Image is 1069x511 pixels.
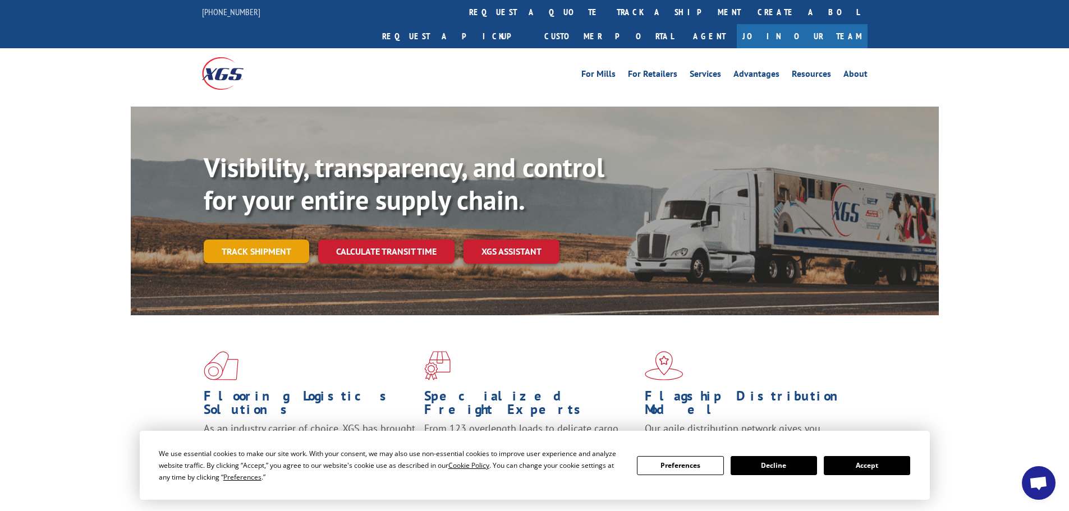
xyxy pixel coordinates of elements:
span: Cookie Policy [448,461,489,470]
button: Decline [731,456,817,475]
a: XGS ASSISTANT [464,240,559,264]
b: Visibility, transparency, and control for your entire supply chain. [204,150,604,217]
a: Join Our Team [737,24,868,48]
a: About [843,70,868,82]
button: Preferences [637,456,723,475]
img: xgs-icon-total-supply-chain-intelligence-red [204,351,238,380]
span: As an industry carrier of choice, XGS has brought innovation and dedication to flooring logistics... [204,422,415,462]
h1: Flooring Logistics Solutions [204,389,416,422]
a: Request a pickup [374,24,536,48]
a: Track shipment [204,240,309,263]
a: Resources [792,70,831,82]
a: Calculate transit time [318,240,455,264]
div: Cookie Consent Prompt [140,431,930,500]
div: Open chat [1022,466,1056,500]
span: Preferences [223,472,261,482]
a: [PHONE_NUMBER] [202,6,260,17]
p: From 123 overlength loads to delicate cargo, our experienced staff knows the best way to move you... [424,422,636,472]
span: Our agile distribution network gives you nationwide inventory management on demand. [645,422,851,448]
a: Agent [682,24,737,48]
a: Customer Portal [536,24,682,48]
h1: Flagship Distribution Model [645,389,857,422]
a: Advantages [733,70,779,82]
img: xgs-icon-flagship-distribution-model-red [645,351,683,380]
img: xgs-icon-focused-on-flooring-red [424,351,451,380]
a: For Retailers [628,70,677,82]
div: We use essential cookies to make our site work. With your consent, we may also use non-essential ... [159,448,623,483]
a: Services [690,70,721,82]
button: Accept [824,456,910,475]
h1: Specialized Freight Experts [424,389,636,422]
a: For Mills [581,70,616,82]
